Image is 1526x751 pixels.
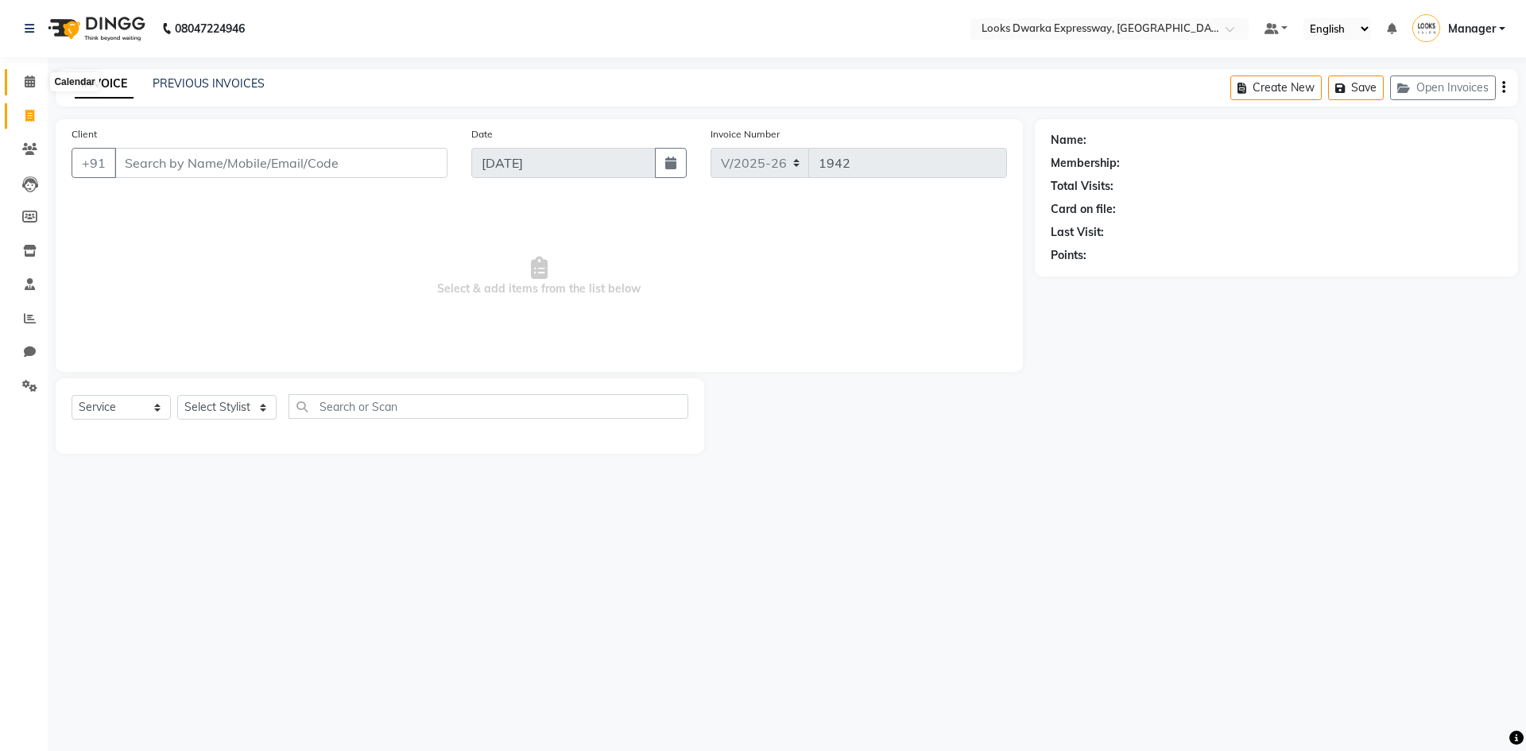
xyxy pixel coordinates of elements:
[1051,224,1104,241] div: Last Visit:
[72,127,97,141] label: Client
[1051,247,1086,264] div: Points:
[289,394,688,419] input: Search or Scan
[711,127,780,141] label: Invoice Number
[50,72,99,91] div: Calendar
[1412,14,1440,42] img: Manager
[114,148,447,178] input: Search by Name/Mobile/Email/Code
[41,6,149,51] img: logo
[1230,75,1322,100] button: Create New
[1051,155,1120,172] div: Membership:
[1051,201,1116,218] div: Card on file:
[175,6,245,51] b: 08047224946
[1328,75,1384,100] button: Save
[72,148,116,178] button: +91
[1448,21,1496,37] span: Manager
[1390,75,1496,100] button: Open Invoices
[153,76,265,91] a: PREVIOUS INVOICES
[1051,178,1114,195] div: Total Visits:
[471,127,493,141] label: Date
[72,197,1007,356] span: Select & add items from the list below
[1051,132,1086,149] div: Name:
